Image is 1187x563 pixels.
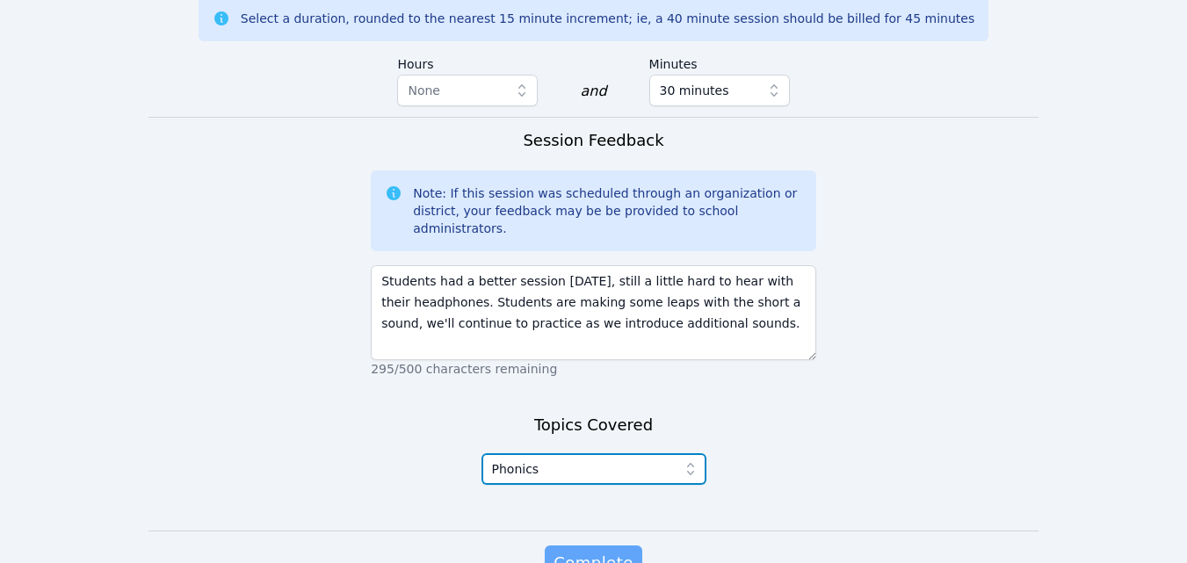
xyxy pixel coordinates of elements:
[523,128,663,153] h3: Session Feedback
[649,75,790,106] button: 30 minutes
[408,83,440,97] span: None
[371,360,816,378] p: 295/500 characters remaining
[649,48,790,75] label: Minutes
[397,48,538,75] label: Hours
[397,75,538,106] button: None
[371,265,816,360] textarea: Students had a better session [DATE], still a little hard to hear with their headphones. Students...
[241,10,974,27] div: Select a duration, rounded to the nearest 15 minute increment; ie, a 40 minute session should be ...
[580,81,606,102] div: and
[534,413,653,437] h3: Topics Covered
[492,458,539,480] span: Phonics
[413,184,802,237] div: Note: If this session was scheduled through an organization or district, your feedback may be be ...
[481,453,706,485] button: Phonics
[660,80,729,101] span: 30 minutes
